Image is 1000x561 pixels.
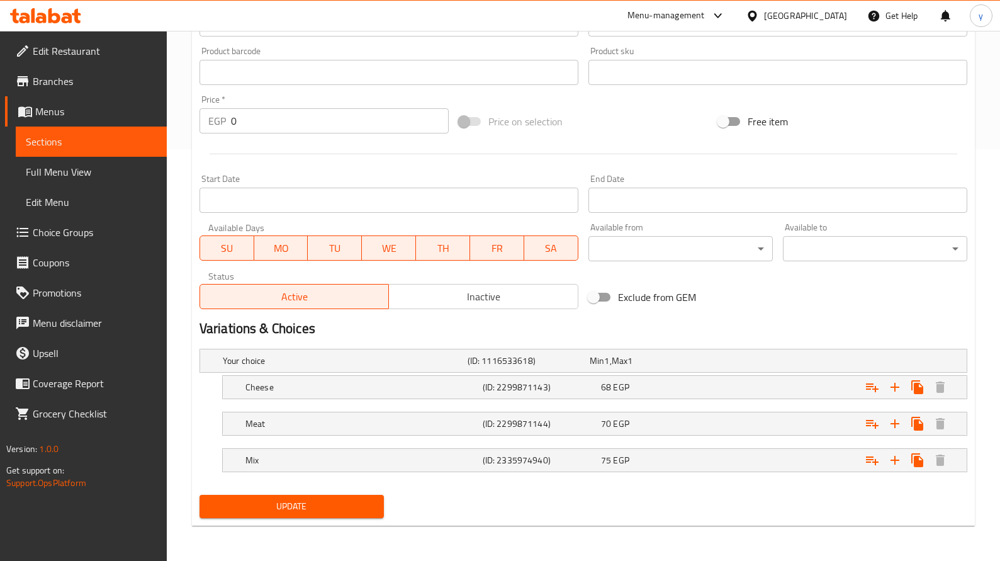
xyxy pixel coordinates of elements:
[199,495,384,518] button: Update
[884,412,906,435] button: Add new choice
[308,235,362,261] button: TU
[33,285,157,300] span: Promotions
[6,475,86,491] a: Support.OpsPlatform
[929,376,952,399] button: Delete Cheese
[210,499,374,514] span: Update
[929,412,952,435] button: Delete Meat
[205,288,385,306] span: Active
[254,235,308,261] button: MO
[33,74,157,89] span: Branches
[604,353,609,369] span: 1
[26,134,157,149] span: Sections
[416,235,470,261] button: TH
[929,449,952,472] button: Delete Mix
[5,66,167,96] a: Branches
[199,235,254,261] button: SU
[906,412,929,435] button: Clone new choice
[33,315,157,331] span: Menu disclaimer
[5,278,167,308] a: Promotions
[6,441,37,457] span: Version:
[205,239,249,258] span: SU
[590,353,604,369] span: Min
[26,195,157,210] span: Edit Menu
[5,308,167,338] a: Menu disclaimer
[199,284,390,309] button: Active
[524,235,578,261] button: SA
[362,235,416,261] button: WE
[33,225,157,240] span: Choice Groups
[906,376,929,399] button: Clone new choice
[5,368,167,399] a: Coverage Report
[16,187,167,217] a: Edit Menu
[394,288,573,306] span: Inactive
[26,164,157,179] span: Full Menu View
[5,96,167,127] a: Menus
[613,379,629,395] span: EGP
[475,239,519,258] span: FR
[223,449,967,472] div: Expand
[199,60,578,85] input: Please enter product barcode
[367,239,411,258] span: WE
[33,406,157,421] span: Grocery Checklist
[199,319,967,338] h2: Variations & Choices
[601,416,611,432] span: 70
[588,236,773,261] div: ​
[764,9,847,23] div: [GEOGRAPHIC_DATA]
[421,239,465,258] span: TH
[245,381,478,394] h5: Cheese
[16,157,167,187] a: Full Menu View
[245,454,478,467] h5: Mix
[483,417,596,430] h5: (ID: 2299871144)
[861,376,884,399] button: Add choice group
[861,449,884,472] button: Add choice group
[483,454,596,467] h5: (ID: 2335974940)
[259,239,303,258] span: MO
[33,255,157,270] span: Coupons
[613,452,629,468] span: EGP
[35,104,157,119] span: Menus
[39,441,59,457] span: 1.0.0
[483,381,596,394] h5: (ID: 2299871143)
[748,114,788,129] span: Free item
[590,354,707,367] div: ,
[5,338,167,368] a: Upsell
[245,417,478,430] h5: Meat
[223,412,967,435] div: Expand
[618,290,696,305] span: Exclude from GEM
[5,36,167,66] a: Edit Restaurant
[979,9,983,23] span: y
[468,354,585,367] h5: (ID: 1116533618)
[601,452,611,468] span: 75
[231,108,449,133] input: Please enter price
[388,284,578,309] button: Inactive
[33,43,157,59] span: Edit Restaurant
[612,353,627,369] span: Max
[861,412,884,435] button: Add choice group
[33,376,157,391] span: Coverage Report
[200,349,967,372] div: Expand
[470,235,524,261] button: FR
[223,354,463,367] h5: Your choice
[601,379,611,395] span: 68
[16,127,167,157] a: Sections
[627,8,705,23] div: Menu-management
[783,236,967,261] div: ​
[906,449,929,472] button: Clone new choice
[5,247,167,278] a: Coupons
[613,416,629,432] span: EGP
[529,239,573,258] span: SA
[627,353,632,369] span: 1
[208,113,226,128] p: EGP
[588,60,967,85] input: Please enter product sku
[488,114,563,129] span: Price on selection
[5,217,167,247] a: Choice Groups
[884,376,906,399] button: Add new choice
[223,376,967,399] div: Expand
[313,239,357,258] span: TU
[33,346,157,361] span: Upsell
[5,399,167,429] a: Grocery Checklist
[884,449,906,472] button: Add new choice
[6,462,64,479] span: Get support on:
